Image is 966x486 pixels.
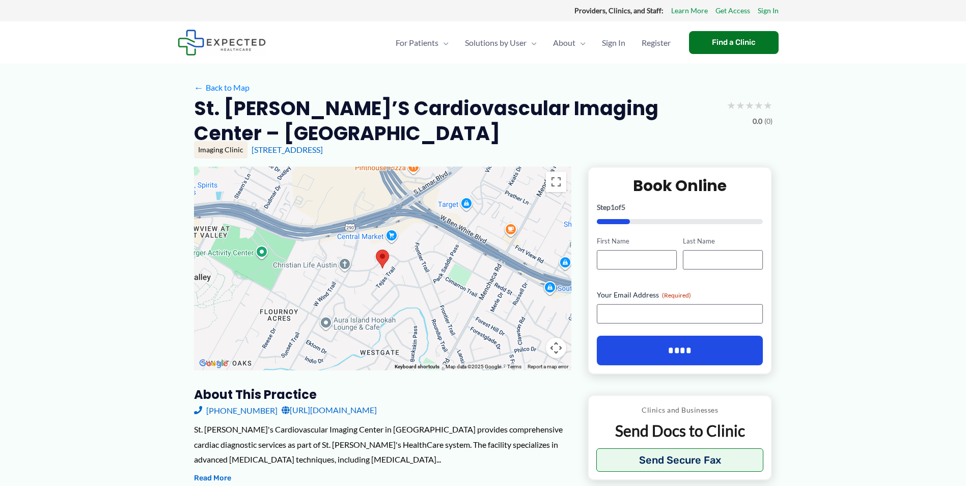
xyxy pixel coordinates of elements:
[727,96,736,115] span: ★
[252,145,323,154] a: [STREET_ADDRESS]
[621,203,625,211] span: 5
[753,115,762,128] span: 0.0
[388,25,679,61] nav: Primary Site Navigation
[689,31,779,54] a: Find a Clinic
[194,472,231,484] button: Read More
[574,6,664,15] strong: Providers, Clinics, and Staff:
[715,4,750,17] a: Get Access
[683,236,763,246] label: Last Name
[553,25,575,61] span: About
[507,364,521,369] a: Terms
[194,141,247,158] div: Imaging Clinic
[597,236,677,246] label: First Name
[671,4,708,17] a: Learn More
[457,25,545,61] a: Solutions by UserMenu Toggle
[388,25,457,61] a: For PatientsMenu Toggle
[282,402,377,418] a: [URL][DOMAIN_NAME]
[611,203,615,211] span: 1
[596,403,764,417] p: Clinics and Businesses
[642,25,671,61] span: Register
[446,364,501,369] span: Map data ©2025 Google
[633,25,679,61] a: Register
[575,25,586,61] span: Menu Toggle
[194,387,571,402] h3: About this practice
[395,363,439,370] button: Keyboard shortcuts
[745,96,754,115] span: ★
[594,25,633,61] a: Sign In
[545,25,594,61] a: AboutMenu Toggle
[178,30,266,56] img: Expected Healthcare Logo - side, dark font, small
[662,291,691,299] span: (Required)
[465,25,527,61] span: Solutions by User
[597,204,763,211] p: Step of
[602,25,625,61] span: Sign In
[438,25,449,61] span: Menu Toggle
[197,357,230,370] a: Open this area in Google Maps (opens a new window)
[754,96,763,115] span: ★
[596,421,764,441] p: Send Docs to Clinic
[194,422,571,467] div: St. [PERSON_NAME]'s Cardiovascular Imaging Center in [GEOGRAPHIC_DATA] provides comprehensive car...
[197,357,230,370] img: Google
[527,25,537,61] span: Menu Toggle
[597,176,763,196] h2: Book Online
[194,83,204,92] span: ←
[194,80,250,95] a: ←Back to Map
[194,402,278,418] a: [PHONE_NUMBER]
[736,96,745,115] span: ★
[528,364,568,369] a: Report a map error
[764,115,772,128] span: (0)
[194,96,719,146] h2: St. [PERSON_NAME]’s Cardiovascular Imaging Center – [GEOGRAPHIC_DATA]
[546,338,566,358] button: Map camera controls
[596,448,764,472] button: Send Secure Fax
[763,96,772,115] span: ★
[758,4,779,17] a: Sign In
[546,172,566,192] button: Toggle fullscreen view
[597,290,763,300] label: Your Email Address
[396,25,438,61] span: For Patients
